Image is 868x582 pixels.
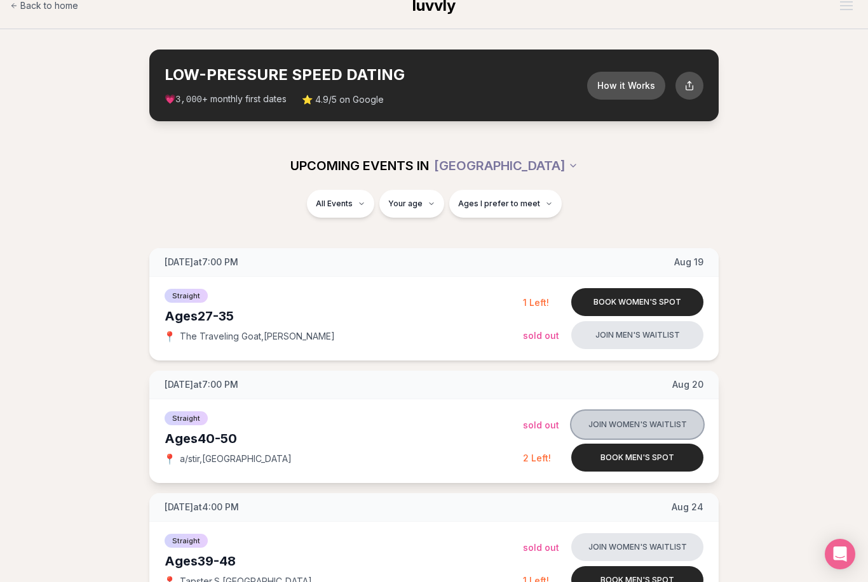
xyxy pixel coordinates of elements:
span: Straight [165,411,208,425]
button: [GEOGRAPHIC_DATA] [434,152,578,180]
span: Sold Out [523,420,559,430]
span: Aug 24 [672,501,703,513]
div: Ages 27-35 [165,307,523,325]
span: Straight [165,289,208,303]
span: 💗 + monthly first dates [165,93,287,106]
span: 2 Left! [523,453,551,463]
div: Ages 39-48 [165,552,523,570]
button: How it Works [587,72,665,100]
button: Ages I prefer to meet [449,190,562,218]
button: Join women's waitlist [571,411,703,439]
button: All Events [307,190,374,218]
span: Straight [165,534,208,548]
button: Book women's spot [571,288,703,316]
span: Sold Out [523,330,559,341]
button: Book men's spot [571,444,703,472]
span: [DATE] at 7:00 PM [165,378,238,391]
span: [DATE] at 7:00 PM [165,256,238,268]
button: Your age [379,190,444,218]
span: ⭐ 4.9/5 on Google [302,93,384,106]
span: The Traveling Goat , [PERSON_NAME] [180,330,335,343]
span: a/stir , [GEOGRAPHIC_DATA] [180,453,292,465]
h2: LOW-PRESSURE SPEED DATING [165,65,587,85]
span: 1 Left! [523,297,549,308]
span: Aug 20 [672,378,703,391]
button: Join women's waitlist [571,533,703,561]
span: 📍 [165,331,175,341]
span: [DATE] at 4:00 PM [165,501,239,513]
span: 3,000 [175,95,202,105]
div: Ages 40-50 [165,430,523,447]
span: 📍 [165,454,175,464]
span: Your age [388,199,423,209]
span: Aug 19 [674,256,703,268]
div: Open Intercom Messenger [825,539,855,569]
span: Ages I prefer to meet [458,199,540,209]
span: All Events [316,199,353,209]
span: Sold Out [523,542,559,553]
span: UPCOMING EVENTS IN [290,157,429,175]
button: Join men's waitlist [571,321,703,349]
